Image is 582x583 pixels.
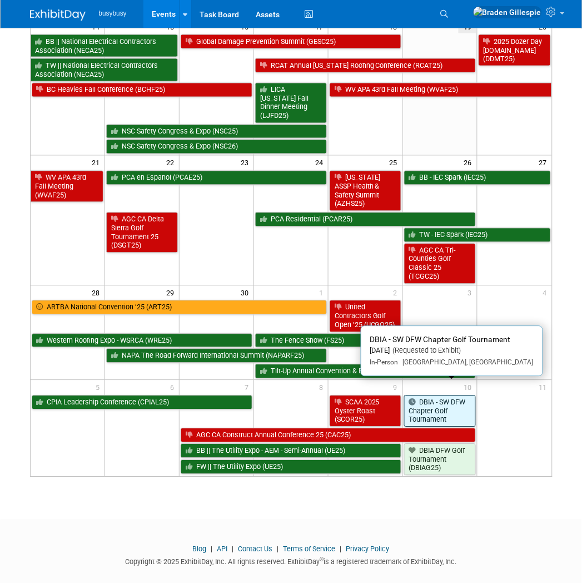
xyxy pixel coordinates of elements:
span: 2 [392,286,402,300]
a: Blog [193,545,207,554]
a: NAPA The Road Forward International Summit (NAPARF25) [106,349,327,363]
a: Privacy Policy [346,545,390,554]
a: 2025 Dozer Day [DOMAIN_NAME] (DDMT25) [479,34,551,66]
span: 24 [314,156,328,170]
a: Contact Us [238,545,273,554]
a: [US_STATE] ASSP Health & Safety Summit (AZHS25) [330,171,401,211]
a: PCA Residential (PCAR25) [255,213,476,227]
a: Tilt-Up Annual Convention & Expo (TCA25) [255,364,476,379]
a: BB || National Electrical Contractors Association (NECA25) [31,34,178,57]
span: 23 [240,156,253,170]
a: United Contractors Golf Open ’25 (UCGO25) [330,300,401,332]
span: 1 [318,286,328,300]
a: BB - IEC Spark (IEC25) [404,171,551,185]
a: The Fence Show (FS25) [255,334,476,348]
span: 28 [91,286,105,300]
a: TW || National Electrical Contractors Association (NECA25) [31,58,178,81]
a: BB || The Utility Expo - AEM - Semi-Annual (UE25) [181,444,401,458]
a: TW - IEC Spark (IEC25) [404,228,551,243]
span: In-Person [370,359,399,367]
sup: ® [320,557,324,563]
span: | [337,545,345,554]
img: Braden Gillespie [473,6,542,18]
a: API [217,545,228,554]
a: NSC Safety Congress & Expo (NSC25) [106,125,327,139]
span: 21 [91,156,105,170]
a: DBIA - SW DFW Chapter Golf Tournament [404,396,476,427]
img: ExhibitDay [30,9,86,21]
span: 9 [392,381,402,394]
span: 3 [467,286,477,300]
span: 25 [389,156,402,170]
a: WV APA 43rd Fall Meeting (WVAF25) [31,171,104,202]
a: NSC Safety Congress & Expo (NSC26) [106,140,327,154]
a: AGC CA Tri-Counties Golf Classic 25 (TCGC25) [404,244,476,284]
span: 10 [463,381,477,394]
a: FW || The Utility Expo (UE25) [181,460,401,475]
a: Terms of Service [283,545,336,554]
a: WV APA 43rd Fall Meeting (WVAF25) [330,83,552,97]
span: 5 [94,381,105,394]
a: DBIA DFW Golf Tournament (DBIAG25) [404,444,476,476]
span: 8 [318,381,328,394]
span: 7 [243,381,253,394]
div: [DATE] [370,347,534,356]
a: CPIA Leadership Conference (CPIAL25) [32,396,253,410]
a: RCAT Annual [US_STATE] Roofing Conference (RCAT25) [255,58,476,73]
span: 6 [169,381,179,394]
span: 22 [165,156,179,170]
a: AGC CA Construct Annual Conference 25 (CAC25) [181,428,476,443]
span: 26 [463,156,477,170]
span: 11 [538,381,552,394]
span: 30 [240,286,253,300]
a: SCAA 2025 Oyster Roast (SCOR25) [330,396,401,427]
span: busybusy [99,9,127,17]
span: DBIA - SW DFW Chapter Golf Tournament [370,335,511,344]
span: 29 [165,286,179,300]
span: (Requested to Exhibit) [390,347,461,355]
a: LICA [US_STATE] Fall Dinner Meeting (LJFD25) [255,83,327,123]
a: Western Roofing Expo - WSRCA (WRE25) [32,334,253,348]
a: PCA en Espanol (PCAE25) [106,171,327,185]
span: [GEOGRAPHIC_DATA], [GEOGRAPHIC_DATA] [399,359,534,367]
span: 4 [542,286,552,300]
span: | [275,545,282,554]
a: ARTBA National Convention ’25 (ART25) [32,300,327,315]
span: | [230,545,237,554]
a: AGC CA Delta Sierra Golf Tournament 25 (DSGT25) [106,213,178,253]
span: | [208,545,216,554]
a: BC Heavies Fall Conference (BCHF25) [32,83,253,97]
a: Global Damage Prevention Summit (GESC25) [181,34,401,49]
span: 27 [538,156,552,170]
